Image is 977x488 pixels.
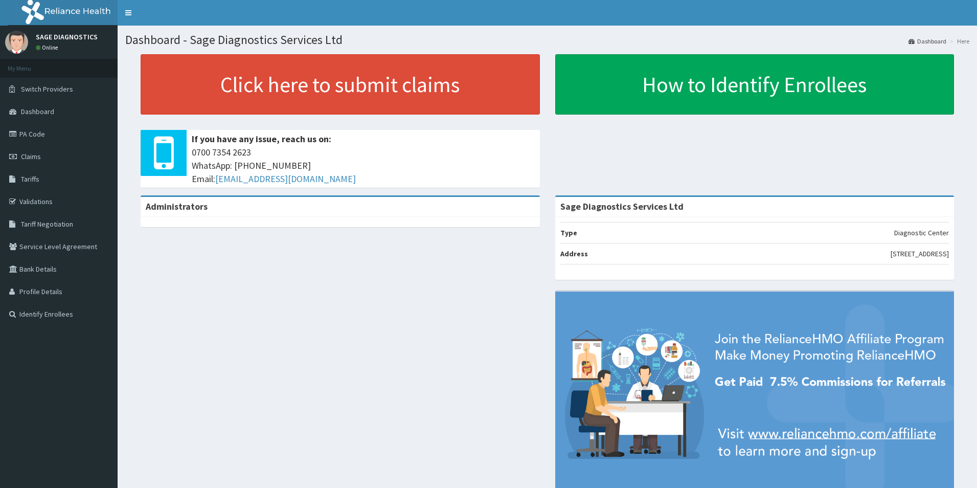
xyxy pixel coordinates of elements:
[560,228,577,237] b: Type
[192,133,331,145] b: If you have any issue, reach us on:
[36,33,98,40] p: SAGE DIAGNOSTICS
[215,173,356,185] a: [EMAIL_ADDRESS][DOMAIN_NAME]
[141,54,540,115] a: Click here to submit claims
[36,44,60,51] a: Online
[21,152,41,161] span: Claims
[21,174,39,184] span: Tariffs
[5,31,28,54] img: User Image
[125,33,969,47] h1: Dashboard - Sage Diagnostics Services Ltd
[560,249,588,258] b: Address
[21,84,73,94] span: Switch Providers
[555,54,955,115] a: How to Identify Enrollees
[560,201,684,212] strong: Sage Diagnostics Services Ltd
[947,37,969,46] li: Here
[21,107,54,116] span: Dashboard
[908,37,946,46] a: Dashboard
[146,201,208,212] b: Administrators
[21,219,73,229] span: Tariff Negotiation
[891,249,949,259] p: [STREET_ADDRESS]
[894,228,949,238] p: Diagnostic Center
[192,146,535,185] span: 0700 7354 2623 WhatsApp: [PHONE_NUMBER] Email:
